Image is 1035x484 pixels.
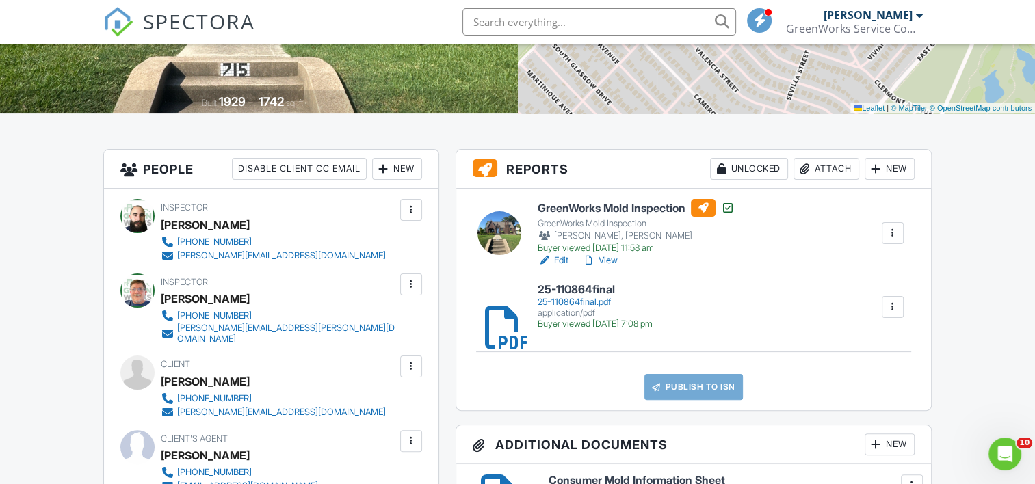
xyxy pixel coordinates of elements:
a: © MapTiler [891,104,928,112]
span: sq. ft. [286,98,305,108]
a: GreenWorks Mold Inspection GreenWorks Mold Inspection [PERSON_NAME], [PERSON_NAME] Buyer viewed [... [538,199,735,254]
h6: GreenWorks Mold Inspection [538,199,735,217]
div: 25-110864final.pdf [538,297,653,308]
div: [PERSON_NAME][EMAIL_ADDRESS][DOMAIN_NAME] [177,407,386,418]
input: Search everything... [462,8,736,36]
div: [PERSON_NAME][EMAIL_ADDRESS][PERSON_NAME][DOMAIN_NAME] [177,323,396,345]
h3: People [104,150,438,189]
div: Buyer viewed [DATE] 7:08 pm [538,319,653,330]
div: New [865,433,915,455]
div: Disable Client CC Email [232,158,367,180]
div: [PHONE_NUMBER] [177,237,252,247]
div: application/pdf [538,308,653,319]
div: Attach [794,158,859,180]
a: [PHONE_NUMBER] [161,392,386,405]
a: [PHONE_NUMBER] [161,309,396,323]
iframe: Intercom live chat [988,438,1021,470]
a: Publish to ISN [644,374,743,400]
div: [PERSON_NAME] [161,288,250,309]
span: Built [202,98,217,108]
div: New [865,158,915,180]
span: SPECTORA [143,7,255,36]
a: © OpenStreetMap contributors [930,104,1032,112]
div: [PERSON_NAME] [161,371,250,392]
a: Edit [538,254,568,267]
span: Inspector [161,202,208,213]
a: [PERSON_NAME][EMAIL_ADDRESS][DOMAIN_NAME] [161,405,386,419]
div: [PERSON_NAME] [824,8,913,22]
div: [PHONE_NUMBER] [177,467,252,478]
a: [PERSON_NAME][EMAIL_ADDRESS][PERSON_NAME][DOMAIN_NAME] [161,323,396,345]
div: [PERSON_NAME] [161,445,250,466]
h6: 25-110864final [538,284,653,296]
div: [PERSON_NAME] [161,215,250,235]
span: Client's Agent [161,433,228,444]
img: The Best Home Inspection Software - Spectora [103,7,133,37]
span: Inspector [161,277,208,287]
div: [PERSON_NAME][EMAIL_ADDRESS][DOMAIN_NAME] [177,250,386,261]
div: GreenWorks Mold Inspection [538,218,735,229]
div: New [372,158,422,180]
div: [PERSON_NAME], [PERSON_NAME] [538,229,735,243]
div: 1742 [259,94,284,109]
div: GreenWorks Service Company [786,22,923,36]
a: [PERSON_NAME][EMAIL_ADDRESS][DOMAIN_NAME] [161,249,386,263]
a: View [582,254,618,267]
a: Leaflet [854,104,885,112]
span: Client [161,359,190,369]
a: [PHONE_NUMBER] [161,235,386,249]
div: 1929 [219,94,246,109]
a: 25-110864final 25-110864final.pdf application/pdf Buyer viewed [DATE] 7:08 pm [538,284,653,330]
div: Unlocked [710,158,788,180]
div: [PHONE_NUMBER] [177,310,252,321]
h3: Reports [456,150,931,189]
div: Buyer viewed [DATE] 11:58 am [538,243,735,254]
a: [PHONE_NUMBER] [161,466,318,479]
span: | [887,104,889,112]
h3: Additional Documents [456,425,931,464]
div: [PHONE_NUMBER] [177,393,252,404]
a: SPECTORA [103,18,255,47]
span: 10 [1017,438,1032,448]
